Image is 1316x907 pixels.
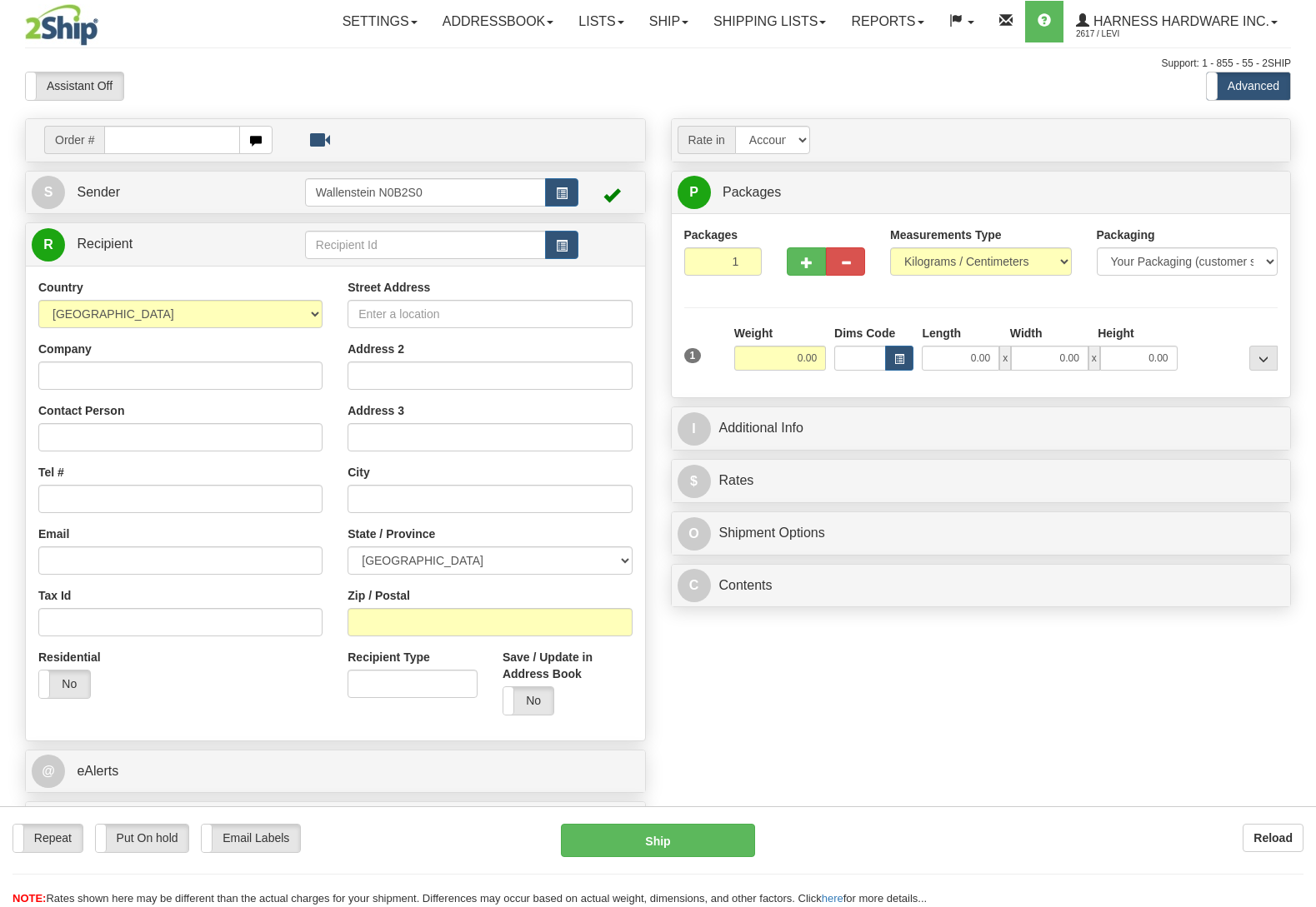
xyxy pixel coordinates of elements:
[1098,325,1134,341] label: Height
[38,279,83,296] label: Country
[32,176,65,209] span: S
[32,176,305,210] a: S Sender
[26,72,123,100] label: Assistant Off
[637,1,701,42] a: Ship
[32,228,65,262] span: R
[38,649,101,665] label: Residential
[734,325,773,341] label: Weight
[1207,72,1290,100] label: Advanced
[77,764,118,778] span: eAlerts
[32,227,274,262] a: R Recipient
[723,185,781,199] span: Packages
[202,825,300,852] label: Email Labels
[838,1,936,42] a: Reports
[348,341,404,357] label: Address 2
[890,227,1002,243] label: Measurements Type
[305,178,546,207] input: Sender Id
[1076,26,1201,42] span: 2617 / Levi
[38,341,92,357] label: Company
[684,227,738,243] label: Packages
[330,1,430,42] a: Settings
[503,687,554,715] label: No
[1249,346,1278,371] div: ...
[922,325,961,341] label: Length
[348,300,632,328] input: Enter a location
[96,825,189,852] label: Put On hold
[1278,368,1314,538] iframe: chat widget
[1243,824,1303,852] button: Reload
[684,348,702,363] span: 1
[77,185,120,199] span: Sender
[348,649,430,665] label: Recipient Type
[834,325,895,341] label: Dims Code
[678,411,1285,446] a: IAdditional Info
[1089,14,1269,28] span: Harness Hardware Inc.
[77,237,133,251] span: Recipient
[678,464,1285,498] a: $Rates
[39,670,90,698] label: No
[348,279,430,296] label: Street Address
[561,824,755,857] button: Ship
[503,649,633,682] label: Save / Update in Address Book
[678,569,711,602] span: C
[999,346,1011,371] span: x
[678,569,1285,603] a: CContents
[13,825,83,852] label: Repeat
[44,126,104,154] span: Order #
[13,892,46,905] span: NOTE:
[38,587,71,604] label: Tax Id
[678,126,735,154] span: Rate in
[822,892,843,905] a: here
[38,402,124,419] label: Contact Person
[678,176,711,209] span: P
[1253,831,1293,845] b: Reload
[678,412,711,446] span: I
[32,755,65,788] span: @
[678,516,1285,551] a: OShipment Options
[678,176,1285,210] a: P Packages
[1088,346,1100,371] span: x
[32,755,639,789] a: @ eAlerts
[430,1,567,42] a: Addressbook
[1063,1,1290,42] a: Harness Hardware Inc. 2617 / Levi
[1097,227,1155,243] label: Packaging
[38,464,64,481] label: Tel #
[348,464,369,481] label: City
[38,526,69,542] label: Email
[678,465,711,498] span: $
[1010,325,1043,341] label: Width
[348,526,435,542] label: State / Province
[348,402,404,419] label: Address 3
[678,517,711,551] span: O
[566,1,636,42] a: Lists
[348,587,410,604] label: Zip / Postal
[25,4,98,46] img: logo2617.jpg
[25,57,1291,71] div: Support: 1 - 855 - 55 - 2SHIP
[305,231,546,259] input: Recipient Id
[701,1,838,42] a: Shipping lists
